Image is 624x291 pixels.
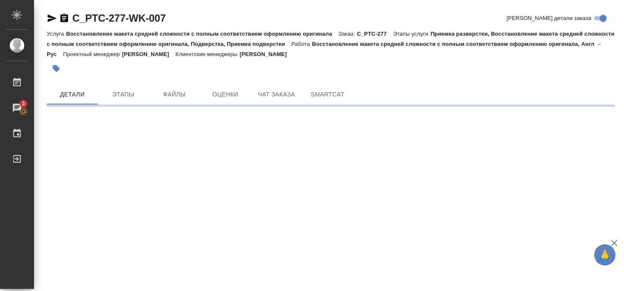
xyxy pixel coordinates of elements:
span: SmartCat [307,89,348,100]
span: Оценки [205,89,246,100]
span: 🙏 [598,246,612,264]
p: Проектный менеджер [63,51,122,57]
p: Клиентские менеджеры [176,51,240,57]
p: Этапы услуги [393,31,430,37]
p: [PERSON_NAME] [122,51,176,57]
span: Файлы [154,89,195,100]
p: Восстановление макета средней сложности с полным соответствием оформлению оригинала, Англ → Рус [47,41,601,57]
span: Чат заказа [256,89,297,100]
p: C_PTC-277 [357,31,393,37]
button: Скопировать ссылку [59,13,69,23]
p: Восстановление макета средней сложности с полным соответствием оформлению оригинала [66,31,338,37]
button: 🙏 [594,244,615,266]
a: C_PTC-277-WK-007 [72,12,166,24]
span: Детали [52,89,93,100]
button: Скопировать ссылку для ЯМессенджера [47,13,57,23]
button: Добавить тэг [47,59,66,78]
p: Работа [291,41,312,47]
a: 3 [2,97,32,119]
p: Заказ: [339,31,357,37]
span: 3 [17,99,30,108]
p: Услуга [47,31,66,37]
span: [PERSON_NAME] детали заказа [507,14,591,23]
span: Этапы [103,89,144,100]
p: [PERSON_NAME] [239,51,293,57]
